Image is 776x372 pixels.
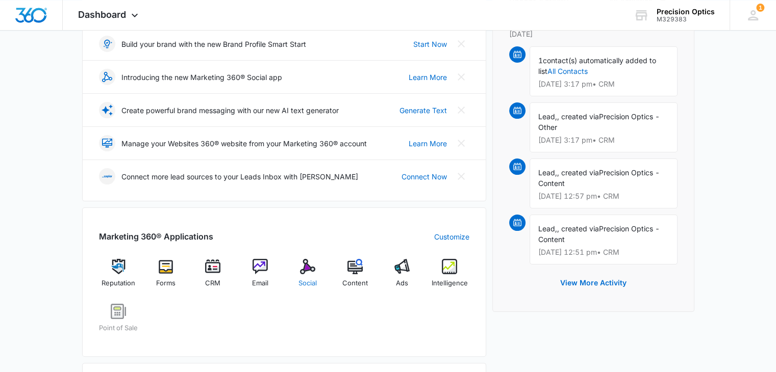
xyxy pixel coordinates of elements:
[99,304,138,340] a: Point of Sale
[538,56,656,75] span: contact(s) automatically added to list
[756,4,764,12] span: 1
[413,39,447,49] a: Start Now
[453,102,469,118] button: Close
[557,224,599,233] span: , created via
[383,259,422,296] a: Ads
[538,224,557,233] span: Lead,
[538,112,660,131] span: Precision Optics - Other
[241,259,280,296] a: Email
[432,278,468,288] span: Intelligence
[453,168,469,184] button: Close
[156,278,176,288] span: Forms
[78,9,126,20] span: Dashboard
[396,278,408,288] span: Ads
[453,69,469,85] button: Close
[538,193,669,200] p: [DATE] 12:57 pm • CRM
[557,168,599,177] span: , created via
[509,29,678,39] p: [DATE]
[99,259,138,296] a: Reputation
[538,81,669,88] p: [DATE] 3:17 pm • CRM
[453,36,469,52] button: Close
[538,137,669,144] p: [DATE] 3:17 pm • CRM
[193,259,233,296] a: CRM
[434,231,469,242] a: Customize
[288,259,328,296] a: Social
[342,278,368,288] span: Content
[538,168,660,188] span: Precision Optics - Content
[538,112,557,121] span: Lead,
[409,72,447,83] a: Learn More
[557,112,599,121] span: , created via
[402,171,447,182] a: Connect Now
[298,278,317,288] span: Social
[547,67,588,75] a: All Contacts
[538,56,543,65] span: 1
[121,105,339,116] p: Create powerful brand messaging with our new AI text generator
[657,16,715,23] div: account id
[252,278,268,288] span: Email
[756,4,764,12] div: notifications count
[657,8,715,16] div: account name
[205,278,220,288] span: CRM
[121,39,306,49] p: Build your brand with the new Brand Profile Smart Start
[99,323,138,333] span: Point of Sale
[538,224,660,244] span: Precision Optics - Content
[399,105,447,116] a: Generate Text
[121,171,358,182] p: Connect more lead sources to your Leads Inbox with [PERSON_NAME]
[409,138,447,149] a: Learn More
[121,138,367,149] p: Manage your Websites 360® website from your Marketing 360® account
[99,230,213,243] h2: Marketing 360® Applications
[453,135,469,151] button: Close
[146,259,185,296] a: Forms
[430,259,469,296] a: Intelligence
[538,168,557,177] span: Lead,
[335,259,374,296] a: Content
[550,271,637,295] button: View More Activity
[102,278,135,288] span: Reputation
[121,72,282,83] p: Introducing the new Marketing 360® Social app
[538,249,669,256] p: [DATE] 12:51 pm • CRM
